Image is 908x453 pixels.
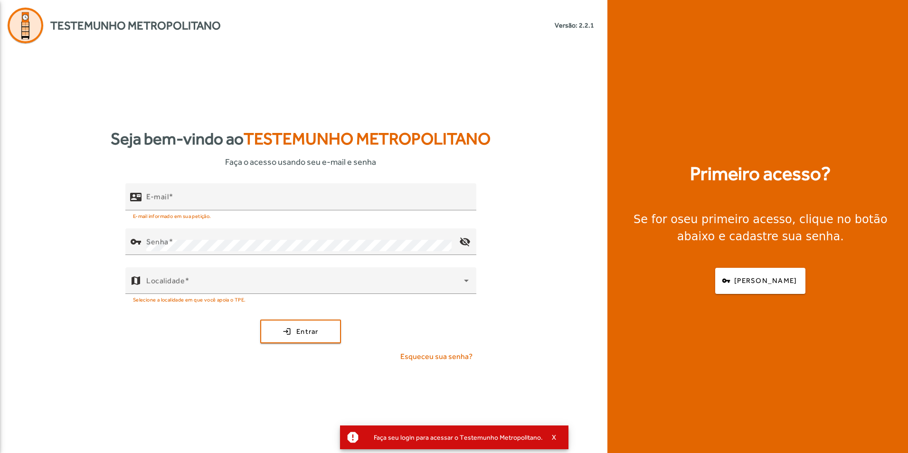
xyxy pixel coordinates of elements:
[400,351,473,362] span: Esqueceu sua senha?
[690,160,831,188] strong: Primeiro acesso?
[552,433,557,442] span: X
[346,430,360,444] mat-icon: report
[260,320,341,343] button: Entrar
[619,211,902,245] div: Se for o , clique no botão abaixo e cadastre sua senha.
[715,268,805,294] button: [PERSON_NAME]
[734,275,797,286] span: [PERSON_NAME]
[130,236,142,247] mat-icon: vpn_key
[454,230,476,253] mat-icon: visibility_off
[146,237,169,246] mat-label: Senha
[133,294,246,304] mat-hint: Selecione a localidade em que você apoia o TPE.
[244,129,491,148] span: Testemunho Metropolitano
[130,191,142,202] mat-icon: contact_mail
[8,8,43,43] img: Logo Agenda
[146,276,185,285] mat-label: Localidade
[555,20,594,30] small: Versão: 2.2.1
[130,275,142,286] mat-icon: map
[133,210,211,221] mat-hint: E-mail informado em sua petição.
[296,326,319,337] span: Entrar
[678,213,792,226] strong: seu primeiro acesso
[146,192,169,201] mat-label: E-mail
[366,431,543,444] div: Faça seu login para acessar o Testemunho Metropolitano.
[50,17,221,34] span: Testemunho Metropolitano
[111,126,491,151] strong: Seja bem-vindo ao
[543,433,567,442] button: X
[225,155,376,168] span: Faça o acesso usando seu e-mail e senha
